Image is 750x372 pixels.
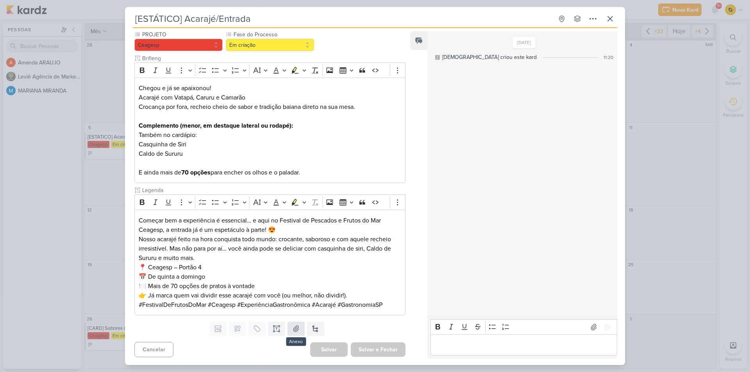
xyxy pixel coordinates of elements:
[604,54,613,61] div: 11:20
[181,169,211,176] strong: 70 opções
[141,186,405,194] input: Texto sem título
[134,194,405,210] div: Editor toolbar
[139,291,401,300] p: 👉 Já marca quem vai dividir esse acarajé com você (ou melhor, não dividir!).
[141,54,405,62] input: Texto sem título
[139,235,401,263] p: Nosso acarajé feito na hora conquista todo mundo: crocante, saboroso e com aquele recheio irresis...
[139,140,401,149] p: Casquinha de Siri
[134,39,223,51] button: Ceagesp
[139,149,401,158] p: Caldo de Sururu
[430,319,617,335] div: Editor toolbar
[141,30,223,39] label: PROJETO
[139,158,401,177] p: E ainda mais de para encher os olhos e o paladar.
[442,53,537,61] div: [DEMOGRAPHIC_DATA] criou este kard
[139,121,401,140] p: Também no cardápio:
[133,12,553,26] input: Kard Sem Título
[226,39,314,51] button: Em criação
[134,78,405,183] div: Editor editing area: main
[134,342,173,357] button: Cancelar
[134,210,405,315] div: Editor editing area: main
[430,334,617,356] div: Editor editing area: main
[286,337,306,346] div: Anexo
[134,62,405,78] div: Editor toolbar
[139,216,401,235] p: Começar bem a experiência é essencial… e aqui no Festival de Pescados e Frutos do Mar Ceagesp, a ...
[233,30,314,39] label: Fase do Processo
[139,263,401,291] p: 📍 Ceagesp – Portão 4 📅 De quinta a domingo 🍽️ Mais de 70 opções de pratos à vontade
[139,84,401,112] p: Chegou e já se apaixonou! Acarajé com Vatapá, Caruru e Camarão Crocança por fora, recheio cheio d...
[139,122,293,130] strong: Complemento (menor, em destaque lateral ou rodapé):
[139,300,401,310] p: #FestivalDeFrutosDoMar #Ceagesp #ExperiênciaGastronômica #Acarajé #GastronomiaSP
